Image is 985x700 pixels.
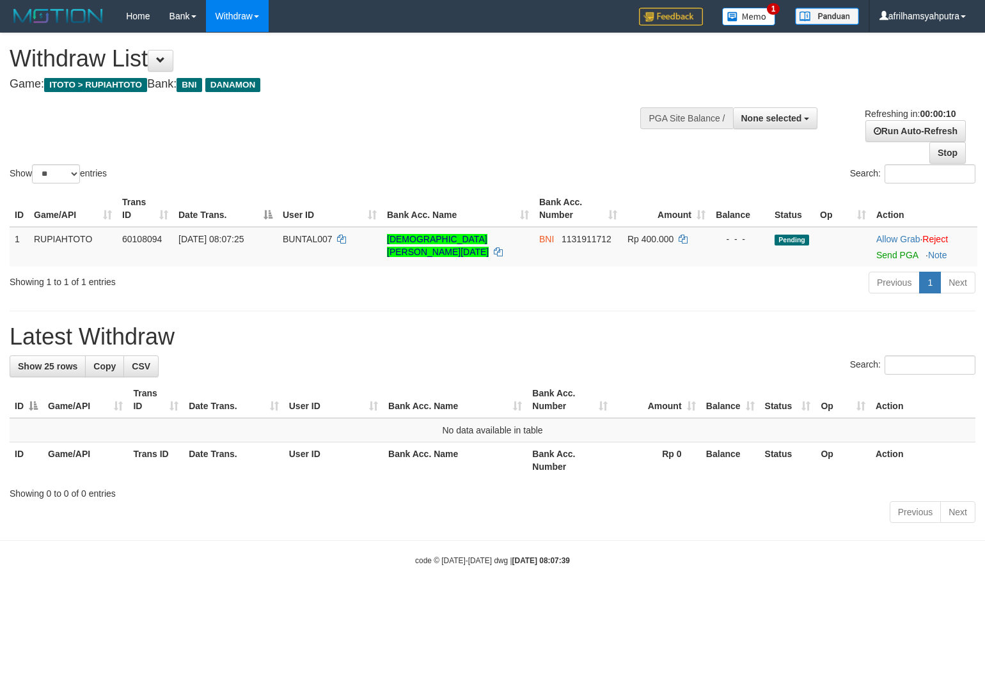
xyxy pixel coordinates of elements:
strong: [DATE] 08:07:39 [512,556,570,565]
span: 60108094 [122,234,162,244]
strong: 00:00:10 [920,109,956,119]
img: MOTION_logo.png [10,6,107,26]
a: 1 [919,272,941,293]
span: Show 25 rows [18,361,77,371]
span: BNI [539,234,554,244]
td: RUPIAHTOTO [29,227,117,267]
th: Status: activate to sort column ascending [760,382,816,418]
th: Balance [711,191,769,227]
img: panduan.png [795,8,859,25]
a: Note [928,250,947,260]
th: Op [816,442,870,479]
th: Balance: activate to sort column ascending [701,382,760,418]
th: Amount: activate to sort column ascending [622,191,711,227]
th: Date Trans.: activate to sort column ascending [184,382,284,418]
label: Show entries [10,164,107,183]
a: [DEMOGRAPHIC_DATA][PERSON_NAME][DATE] [387,234,489,257]
span: ITOTO > RUPIAHTOTO [44,78,147,92]
td: 1 [10,227,29,267]
th: Game/API [43,442,128,479]
th: User ID: activate to sort column ascending [278,191,382,227]
td: No data available in table [10,418,975,442]
span: Copy 1131911712 to clipboard [562,234,611,244]
div: Showing 1 to 1 of 1 entries [10,270,401,288]
span: Rp 400.000 [627,234,674,244]
th: Balance [701,442,760,479]
th: ID: activate to sort column descending [10,382,43,418]
span: Copy [93,361,116,371]
th: Game/API: activate to sort column ascending [29,191,117,227]
th: Bank Acc. Name [383,442,527,479]
span: None selected [741,113,802,123]
div: PGA Site Balance / [640,107,732,129]
a: Run Auto-Refresh [865,120,966,142]
a: Previous [869,272,920,293]
span: Refreshing in: [865,109,956,119]
th: Rp 0 [613,442,700,479]
span: Pending [775,235,809,245]
th: Bank Acc. Number: activate to sort column ascending [534,191,622,227]
h4: Game: Bank: [10,78,644,91]
th: Action [871,191,977,227]
a: Allow Grab [876,234,920,244]
a: Copy [85,355,124,377]
th: Trans ID: activate to sort column ascending [128,382,184,418]
th: Amount: activate to sort column ascending [613,382,700,418]
a: Next [940,501,975,523]
small: code © [DATE]-[DATE] dwg | [415,556,570,565]
th: User ID: activate to sort column ascending [284,382,383,418]
th: Date Trans. [184,442,284,479]
th: Game/API: activate to sort column ascending [43,382,128,418]
th: ID [10,442,43,479]
input: Search: [885,355,975,375]
h1: Withdraw List [10,46,644,72]
div: Showing 0 to 0 of 0 entries [10,482,975,500]
a: Show 25 rows [10,355,86,377]
span: 1 [767,3,780,15]
label: Search: [850,355,975,375]
img: Feedback.jpg [639,8,703,26]
span: [DATE] 08:07:25 [178,234,244,244]
th: User ID [284,442,383,479]
th: Bank Acc. Number [527,442,613,479]
span: · [876,234,922,244]
div: - - - [716,233,764,245]
input: Search: [885,164,975,183]
td: · [871,227,977,267]
a: Stop [929,142,966,164]
th: Action [871,442,975,479]
a: Reject [922,234,948,244]
a: Send PGA [876,250,918,260]
a: Previous [890,501,941,523]
a: Next [940,272,975,293]
span: DANAMON [205,78,261,92]
a: CSV [123,355,159,377]
span: BUNTAL007 [283,234,333,244]
th: Status [760,442,816,479]
span: CSV [132,361,150,371]
th: Action [871,382,975,418]
button: None selected [733,107,818,129]
th: Status [769,191,815,227]
th: Trans ID [128,442,184,479]
h1: Latest Withdraw [10,324,975,350]
label: Search: [850,164,975,183]
th: ID [10,191,29,227]
th: Op: activate to sort column ascending [816,382,870,418]
th: Date Trans.: activate to sort column descending [173,191,278,227]
img: Button%20Memo.svg [722,8,776,26]
th: Trans ID: activate to sort column ascending [117,191,173,227]
th: Bank Acc. Name: activate to sort column ascending [383,382,527,418]
span: BNI [177,78,201,92]
th: Bank Acc. Name: activate to sort column ascending [382,191,534,227]
th: Bank Acc. Number: activate to sort column ascending [527,382,613,418]
th: Op: activate to sort column ascending [815,191,871,227]
select: Showentries [32,164,80,183]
